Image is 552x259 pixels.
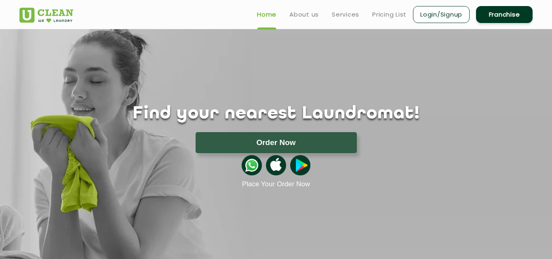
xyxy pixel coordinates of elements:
[242,155,262,175] img: whatsappicon.png
[196,132,357,153] button: Order Now
[266,155,286,175] img: apple-icon.png
[476,6,533,23] a: Franchise
[257,10,276,19] a: Home
[413,6,470,23] a: Login/Signup
[19,8,73,23] img: UClean Laundry and Dry Cleaning
[289,10,319,19] a: About us
[372,10,407,19] a: Pricing List
[242,180,310,188] a: Place Your Order Now
[290,155,310,175] img: playstoreicon.png
[13,104,539,124] h1: Find your nearest Laundromat!
[332,10,359,19] a: Services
